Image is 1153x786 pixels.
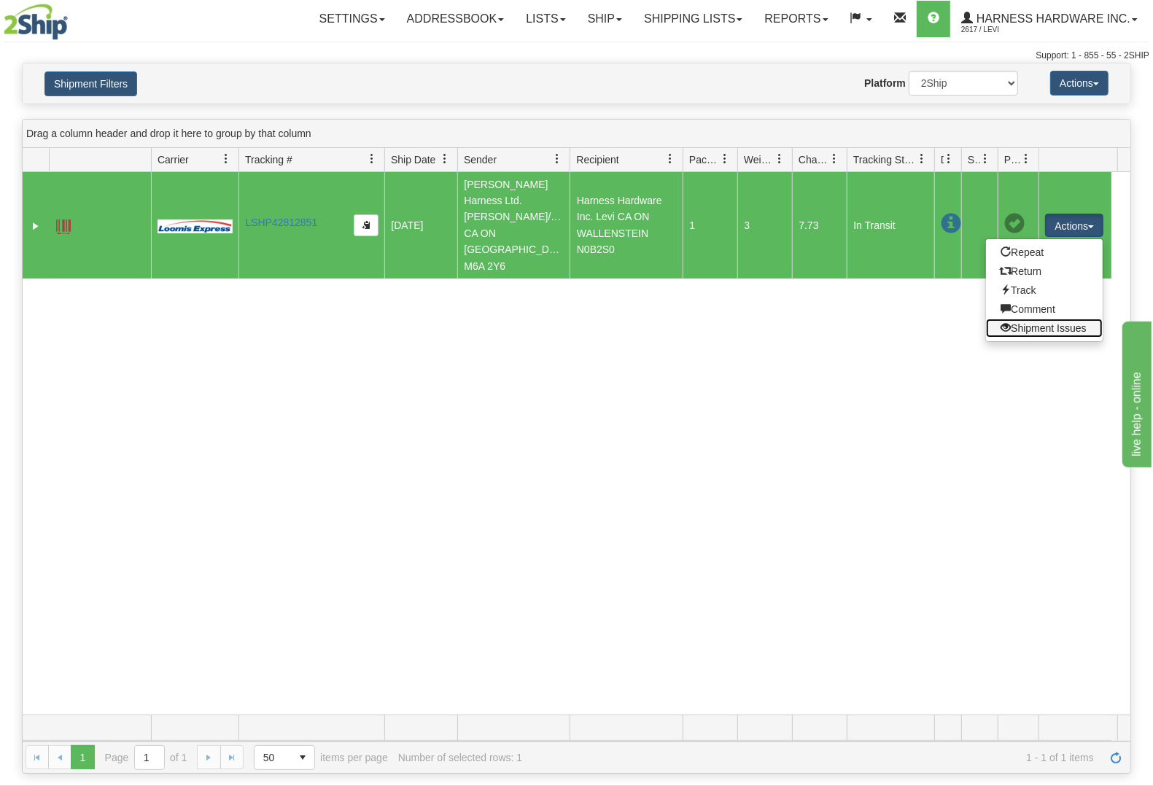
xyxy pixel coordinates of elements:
a: Weight filter column settings [767,147,792,171]
a: Settings [308,1,396,37]
a: Ship [577,1,633,37]
div: grid grouping header [23,120,1130,148]
td: 3 [737,172,792,279]
a: Pickup Status filter column settings [1014,147,1039,171]
a: LSHP42812851 [245,217,317,228]
a: Shipping lists [633,1,753,37]
span: Pickup Successfully created [1004,214,1025,234]
span: Pickup Status [1004,152,1021,167]
a: Refresh [1104,745,1127,769]
span: Sender [464,152,497,167]
span: Packages [689,152,720,167]
a: Tracking Status filter column settings [909,147,934,171]
button: Shipment Filters [44,71,137,96]
button: Copy to clipboard [354,214,378,236]
td: 7.73 [792,172,847,279]
a: Shipment Issues [986,319,1103,338]
label: Platform [864,76,906,90]
iframe: chat widget [1119,319,1152,467]
span: 50 [263,750,282,765]
span: items per page [254,745,388,770]
span: Page sizes drop down [254,745,315,770]
img: logo2617.jpg [4,4,68,40]
button: Actions [1050,71,1109,96]
a: Sender filter column settings [545,147,570,171]
td: [PERSON_NAME] Harness Ltd. [PERSON_NAME]/[PERSON_NAME] CA ON [GEOGRAPHIC_DATA] M6A 2Y6 [457,172,570,279]
div: live help - online [11,9,135,26]
span: Carrier [158,152,189,167]
a: Label [56,213,71,236]
span: Page 1 [71,745,94,769]
span: Recipient [576,152,618,167]
a: Delivery Status filter column settings [936,147,961,171]
td: In Transit [847,172,934,279]
a: Carrier filter column settings [214,147,238,171]
a: Recipient filter column settings [658,147,683,171]
a: Tracking # filter column settings [360,147,384,171]
span: Tracking # [245,152,292,167]
td: [DATE] [384,172,457,279]
a: Lists [515,1,576,37]
a: Charge filter column settings [822,147,847,171]
span: Tracking Status [853,152,917,167]
a: Repeat [986,243,1103,262]
a: Harness Hardware Inc. 2617 / Levi [950,1,1149,37]
a: Shipment Issues filter column settings [973,147,998,171]
div: Number of selected rows: 1 [398,752,522,763]
td: Harness Hardware Inc. Levi CA ON WALLENSTEIN N0B2S0 [570,172,682,279]
a: Reports [753,1,839,37]
td: 1 [683,172,737,279]
span: 2617 / Levi [961,23,1071,37]
span: Harness Hardware Inc. [973,12,1130,25]
span: In Transit [941,214,961,234]
input: Page 1 [135,746,164,769]
span: Charge [799,152,829,167]
a: Track [986,281,1103,300]
span: Ship Date [391,152,435,167]
span: 1 - 1 of 1 items [532,752,1094,763]
span: select [291,746,314,769]
a: Return [986,262,1103,281]
button: Actions [1045,214,1103,237]
a: Expand [28,219,43,233]
a: Addressbook [396,1,516,37]
span: Page of 1 [105,745,187,770]
a: Comment [986,300,1103,319]
div: Support: 1 - 855 - 55 - 2SHIP [4,50,1149,62]
span: Shipment Issues [968,152,980,167]
span: Weight [744,152,775,167]
a: Packages filter column settings [713,147,737,171]
img: 30 - Loomis Express [158,219,232,233]
a: Ship Date filter column settings [432,147,457,171]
